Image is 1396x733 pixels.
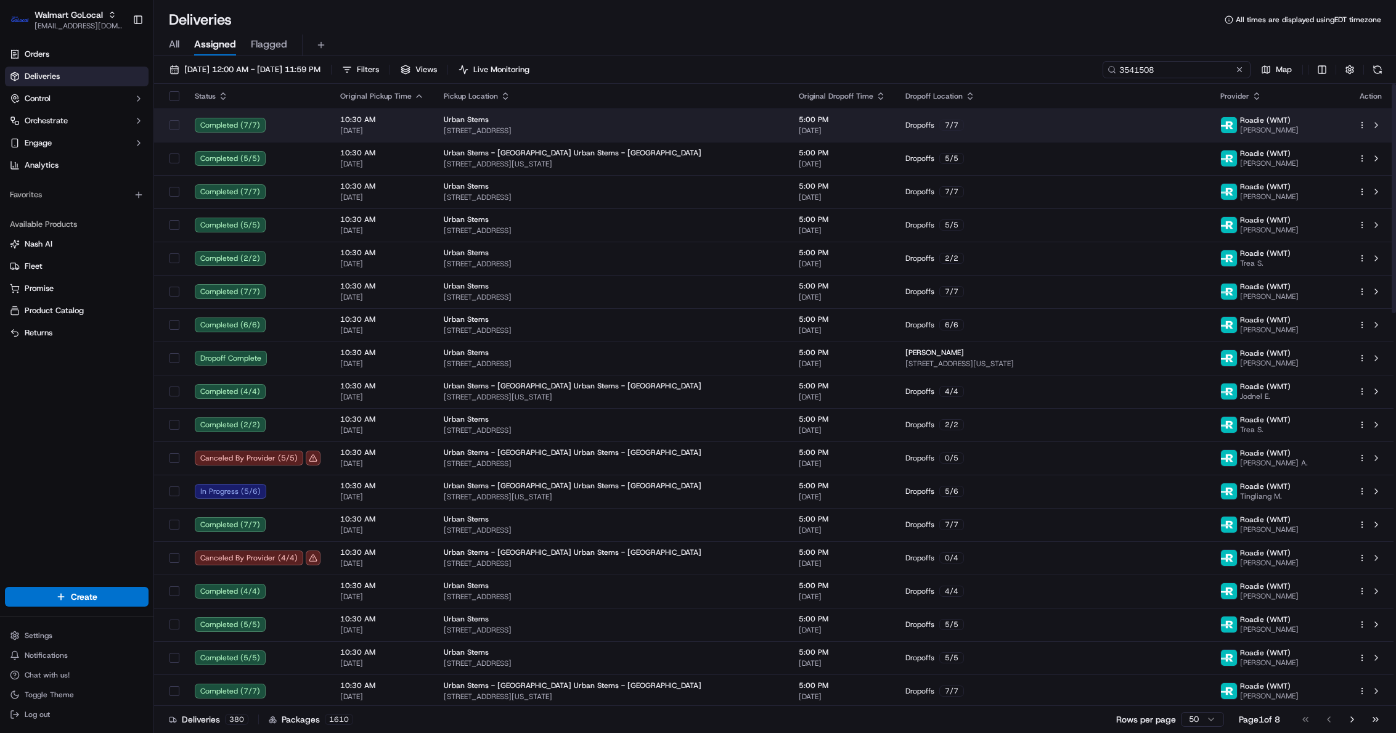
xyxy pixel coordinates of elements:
span: [STREET_ADDRESS] [444,226,779,235]
span: [DATE] [340,658,424,668]
img: roadie-logo-v2.jpg [1221,683,1237,699]
a: Promise [10,283,144,294]
span: Roadie (WMT) [1240,115,1291,125]
span: Promise [25,283,54,294]
span: [DATE] [799,392,886,402]
span: Original Dropoff Time [799,91,873,101]
span: Urban Stems [444,215,489,224]
img: roadie-logo-v2.jpg [1221,284,1237,300]
input: Type to search [1103,61,1251,78]
span: Product Catalog [25,305,84,316]
div: 4 / 4 [939,586,964,597]
span: 5:00 PM [799,181,886,191]
span: 5:00 PM [799,248,886,258]
span: 10:30 AM [340,414,424,424]
span: Dropoffs [905,220,934,230]
span: Urban Stems [444,414,489,424]
span: Roadie (WMT) [1240,382,1291,391]
span: [STREET_ADDRESS] [444,525,779,535]
span: [DATE] [340,392,424,402]
span: [DATE] [799,226,886,235]
button: Views [395,61,443,78]
span: [STREET_ADDRESS] [444,259,779,269]
span: 5:00 PM [799,547,886,557]
span: Dropoffs [905,553,934,563]
span: All times are displayed using EDT timezone [1236,15,1381,25]
div: 7 / 7 [939,186,964,197]
span: 5:00 PM [799,215,886,224]
button: Filters [337,61,385,78]
button: Returns [5,323,149,343]
span: Walmart GoLocal [35,9,103,21]
span: [DATE] [799,192,886,202]
span: [DATE] [340,359,424,369]
span: All [169,37,179,52]
img: roadie-logo-v2.jpg [1221,150,1237,166]
span: [DATE] [799,425,886,435]
span: [PERSON_NAME] [1240,292,1299,301]
span: 10:30 AM [340,215,424,224]
span: Urban Stems - [GEOGRAPHIC_DATA] Urban Stems - [GEOGRAPHIC_DATA] [444,448,701,457]
img: roadie-logo-v2.jpg [1221,583,1237,599]
span: Urban Stems - [GEOGRAPHIC_DATA] Urban Stems - [GEOGRAPHIC_DATA] [444,381,701,391]
span: [DATE] [799,459,886,469]
span: 10:30 AM [340,514,424,524]
span: 10:30 AM [340,381,424,391]
span: 10:30 AM [340,581,424,591]
span: [DATE] [799,326,886,335]
span: Dropoffs [905,287,934,297]
span: [PERSON_NAME] [1240,558,1299,568]
img: 1736555255976-a54dd68f-1ca7-489b-9aae-adbdc363a1c4 [12,118,35,141]
button: Map [1255,61,1297,78]
span: [STREET_ADDRESS] [444,425,779,435]
span: [PERSON_NAME] [1240,158,1299,168]
div: 1610 [325,714,353,725]
span: Dropoffs [905,154,934,163]
span: Original Pickup Time [340,91,412,101]
div: We're available if you need us! [42,131,156,141]
div: 5 / 5 [939,652,964,663]
span: 5:00 PM [799,314,886,324]
span: [PERSON_NAME] A. [1240,458,1308,468]
span: 10:30 AM [340,481,424,491]
a: Deliveries [5,67,149,86]
span: Assigned [194,37,236,52]
span: Roadie (WMT) [1240,515,1291,525]
span: 10:30 AM [340,314,424,324]
span: [STREET_ADDRESS] [444,359,779,369]
span: [DATE] [799,126,886,136]
span: [STREET_ADDRESS] [444,559,779,568]
div: 2 / 2 [939,253,964,264]
button: Fleet [5,256,149,276]
span: 10:30 AM [340,547,424,557]
button: Create [5,587,149,607]
span: Dropoffs [905,686,934,696]
span: [DATE] [340,226,424,235]
img: roadie-logo-v2.jpg [1221,317,1237,333]
span: Dropoffs [905,653,934,663]
span: Roadie (WMT) [1240,481,1291,491]
span: [PERSON_NAME] [1240,225,1299,235]
span: Knowledge Base [25,179,94,192]
span: [DATE] [340,525,424,535]
span: Orders [25,49,49,60]
span: [PERSON_NAME] [1240,624,1299,634]
div: 4 / 4 [939,386,964,397]
span: Tingliang M. [1240,491,1291,501]
img: roadie-logo-v2.jpg [1221,117,1237,133]
span: Fleet [25,261,43,272]
span: Roadie (WMT) [1240,681,1291,691]
span: Pylon [123,210,149,219]
span: [DATE] [799,658,886,668]
span: Roadie (WMT) [1240,581,1291,591]
span: [DATE] [340,559,424,568]
span: Provider [1220,91,1249,101]
span: 5:00 PM [799,481,886,491]
span: 5:00 PM [799,681,886,690]
span: [DATE] [340,192,424,202]
a: Returns [10,327,144,338]
span: Dropoffs [905,187,934,197]
span: Urban Stems [444,348,489,358]
p: Rows per page [1116,713,1176,726]
span: [DATE] [799,492,886,502]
